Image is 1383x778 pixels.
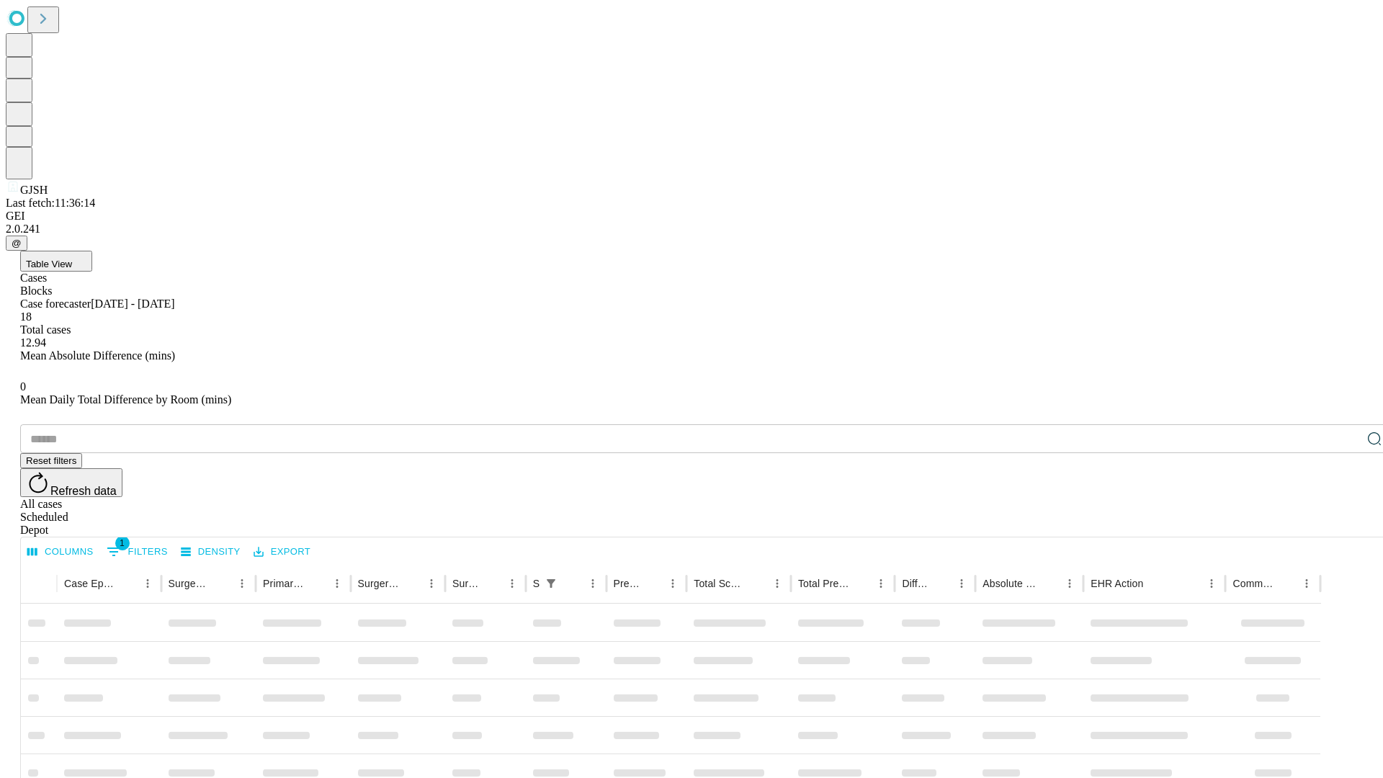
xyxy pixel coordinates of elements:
span: Mean Daily Total Difference by Room (mins) [20,393,231,406]
button: @ [6,236,27,251]
div: 1 active filter [541,573,561,594]
button: Menu [138,573,158,594]
button: Sort [747,573,767,594]
button: Sort [117,573,138,594]
button: Menu [871,573,891,594]
span: 0 [20,380,26,393]
span: Refresh data [50,485,117,497]
button: Table View [20,251,92,272]
div: 2.0.241 [6,223,1377,236]
button: Export [250,541,314,563]
button: Sort [482,573,502,594]
span: Case forecaster [20,298,91,310]
button: Menu [502,573,522,594]
button: Sort [563,573,583,594]
span: Reset filters [26,455,76,466]
button: Sort [931,573,952,594]
div: Predicted In Room Duration [614,578,642,589]
button: Density [177,541,244,563]
button: Sort [1039,573,1060,594]
button: Sort [1276,573,1297,594]
div: Surgery Name [358,578,400,589]
button: Sort [212,573,232,594]
button: Menu [767,573,787,594]
button: Reset filters [20,453,82,468]
div: Surgery Date [452,578,480,589]
button: Select columns [24,541,97,563]
div: Comments [1232,578,1274,589]
button: Menu [327,573,347,594]
button: Refresh data [20,468,122,497]
button: Menu [1060,573,1080,594]
div: Scheduled In Room Duration [533,578,540,589]
button: Sort [643,573,663,594]
div: Surgeon Name [169,578,210,589]
div: Total Scheduled Duration [694,578,746,589]
span: 1 [115,536,130,550]
span: 18 [20,310,32,323]
button: Sort [401,573,421,594]
button: Menu [421,573,442,594]
button: Sort [307,573,327,594]
span: Mean Absolute Difference (mins) [20,349,175,362]
button: Menu [583,573,603,594]
span: 12.94 [20,336,46,349]
div: Difference [902,578,930,589]
button: Show filters [541,573,561,594]
span: Last fetch: 11:36:14 [6,197,95,209]
button: Menu [232,573,252,594]
button: Menu [663,573,683,594]
button: Menu [1201,573,1222,594]
button: Menu [952,573,972,594]
button: Menu [1297,573,1317,594]
button: Sort [851,573,871,594]
button: Show filters [103,540,171,563]
div: Primary Service [263,578,305,589]
div: EHR Action [1091,578,1143,589]
div: GEI [6,210,1377,223]
span: Table View [26,259,72,269]
span: [DATE] - [DATE] [91,298,174,310]
span: GJSH [20,184,48,196]
span: Total cases [20,323,71,336]
div: Absolute Difference [983,578,1038,589]
div: Total Predicted Duration [798,578,850,589]
button: Sort [1145,573,1165,594]
span: @ [12,238,22,249]
div: Case Epic Id [64,578,116,589]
